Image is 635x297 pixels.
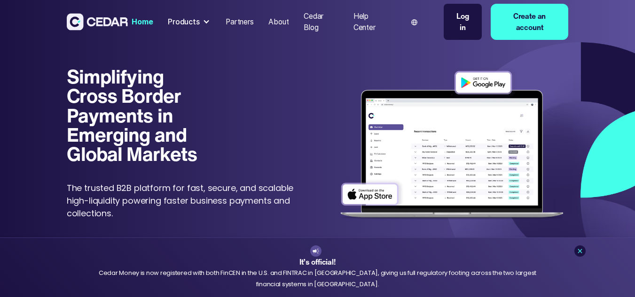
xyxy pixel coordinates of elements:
div: Help Center [353,11,391,33]
div: Cedar Blog [304,11,338,33]
div: Log in [453,11,472,33]
p: The trusted B2B platform for fast, secure, and scalable high-liquidity powering faster business p... [67,182,299,220]
a: Cedar Blog [300,6,342,38]
div: Partners [226,16,254,28]
img: Dashboard of transactions [336,67,568,225]
div: Products [168,16,200,28]
div: Products [164,13,214,31]
a: Log in [444,4,482,40]
img: world icon [411,19,417,25]
a: Create an account [491,4,569,40]
h1: Simplifying Cross Border Payments in Emerging and Global Markets [67,67,206,163]
a: Home [128,12,157,32]
div: Home [132,16,153,28]
div: About [268,16,289,28]
a: Partners [222,12,257,32]
a: Help Center [350,6,394,38]
a: About [265,12,292,32]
